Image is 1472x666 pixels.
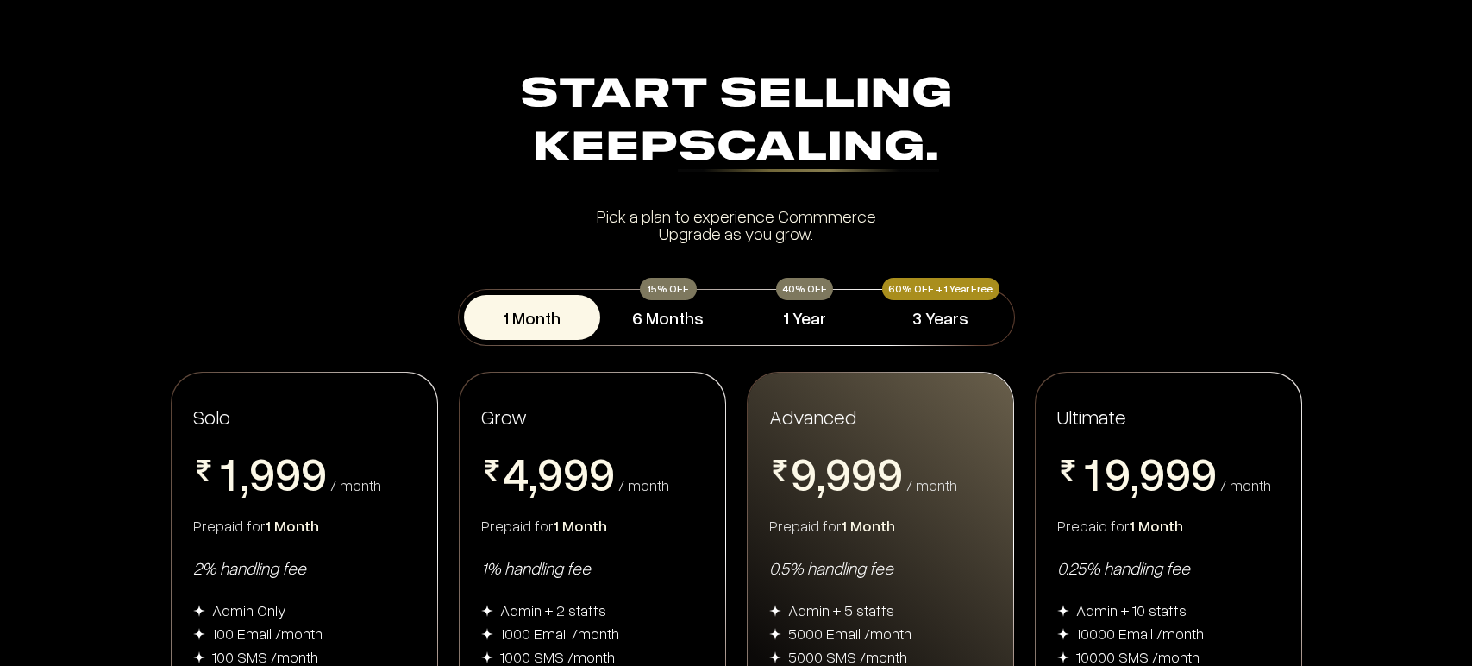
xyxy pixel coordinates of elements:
div: 2% handling fee [193,556,416,579]
span: , [1131,449,1139,501]
div: Admin + 2 staffs [500,600,606,620]
span: Ultimate [1057,403,1126,430]
span: 9 [301,449,327,496]
span: 9 [275,449,301,496]
img: img [193,605,205,617]
span: 2 [215,496,241,543]
span: , [241,449,249,501]
div: Prepaid for [1057,515,1280,536]
img: img [769,605,781,617]
div: 10000 Email /month [1076,623,1204,644]
span: 9 [589,449,615,496]
div: / month [618,477,669,493]
span: , [529,449,537,501]
img: img [1057,651,1069,663]
span: Grow [481,404,527,429]
span: Advanced [769,403,856,430]
span: 9 [249,449,275,496]
button: 3 Years [873,295,1009,340]
img: img [1057,605,1069,617]
img: img [769,628,781,640]
div: 60% OFF + 1 Year Free [882,278,999,300]
div: Scaling. [678,129,939,172]
img: img [769,651,781,663]
div: Keep [178,123,1295,176]
img: pricing-rupee [481,460,503,481]
span: 9 [1105,449,1131,496]
img: img [481,628,493,640]
img: img [193,651,205,663]
div: Pick a plan to experience Commmerce Upgrade as you grow. [178,207,1295,242]
span: 9 [1191,449,1217,496]
div: 5000 Email /month [788,623,911,644]
span: 1 [215,449,241,496]
img: pricing-rupee [193,460,215,481]
img: img [193,628,205,640]
span: , [817,449,825,501]
div: Prepaid for [481,515,704,536]
button: 1 Year [736,295,873,340]
div: 1% handling fee [481,556,704,579]
span: 9 [825,449,851,496]
img: img [481,651,493,663]
span: 9 [1139,449,1165,496]
div: 100 Email /month [212,623,323,644]
div: 15% OFF [640,278,697,300]
span: 9 [563,449,589,496]
div: Admin + 5 staffs [788,600,894,620]
div: Admin + 10 staffs [1076,600,1187,620]
img: img [481,605,493,617]
span: 9 [791,449,817,496]
span: 9 [1165,449,1191,496]
img: img [1057,628,1069,640]
img: pricing-rupee [1057,460,1079,481]
span: 5 [503,496,529,543]
div: / month [1220,477,1271,493]
div: / month [330,477,381,493]
div: Prepaid for [193,515,416,536]
div: 40% OFF [776,278,833,300]
span: 9 [851,449,877,496]
span: Solo [193,404,230,429]
span: 1 [1079,449,1105,496]
span: 9 [537,449,563,496]
span: 4 [503,449,529,496]
div: / month [906,477,957,493]
span: 1 Month [1130,516,1183,535]
span: 1 Month [842,516,895,535]
button: 6 Months [600,295,736,340]
span: 1 Month [266,516,319,535]
div: Prepaid for [769,515,992,536]
div: 0.5% handling fee [769,556,992,579]
div: Start Selling [178,69,1295,176]
div: 0.25% handling fee [1057,556,1280,579]
span: 9 [877,449,903,496]
span: 1 Month [554,516,607,535]
div: 1000 Email /month [500,623,619,644]
button: 1 Month [464,295,600,340]
img: pricing-rupee [769,460,791,481]
div: Admin Only [212,600,286,620]
span: 2 [1079,496,1105,543]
